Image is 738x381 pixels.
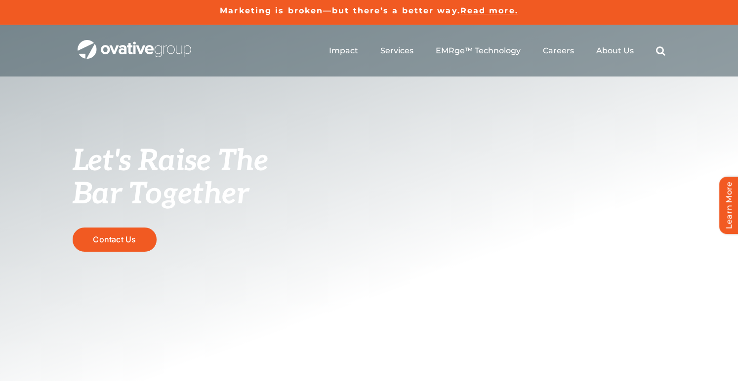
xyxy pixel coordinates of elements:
[220,6,460,15] a: Marketing is broken—but there’s a better way.
[596,46,634,56] a: About Us
[656,46,665,56] a: Search
[380,46,413,56] a: Services
[73,177,248,212] span: Bar Together
[78,39,191,48] a: OG_Full_horizontal_WHT
[543,46,574,56] a: Careers
[93,235,136,244] span: Contact Us
[329,46,358,56] a: Impact
[73,228,157,252] a: Contact Us
[73,144,269,179] span: Let's Raise The
[436,46,521,56] a: EMRge™ Technology
[460,6,518,15] a: Read more.
[329,35,665,67] nav: Menu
